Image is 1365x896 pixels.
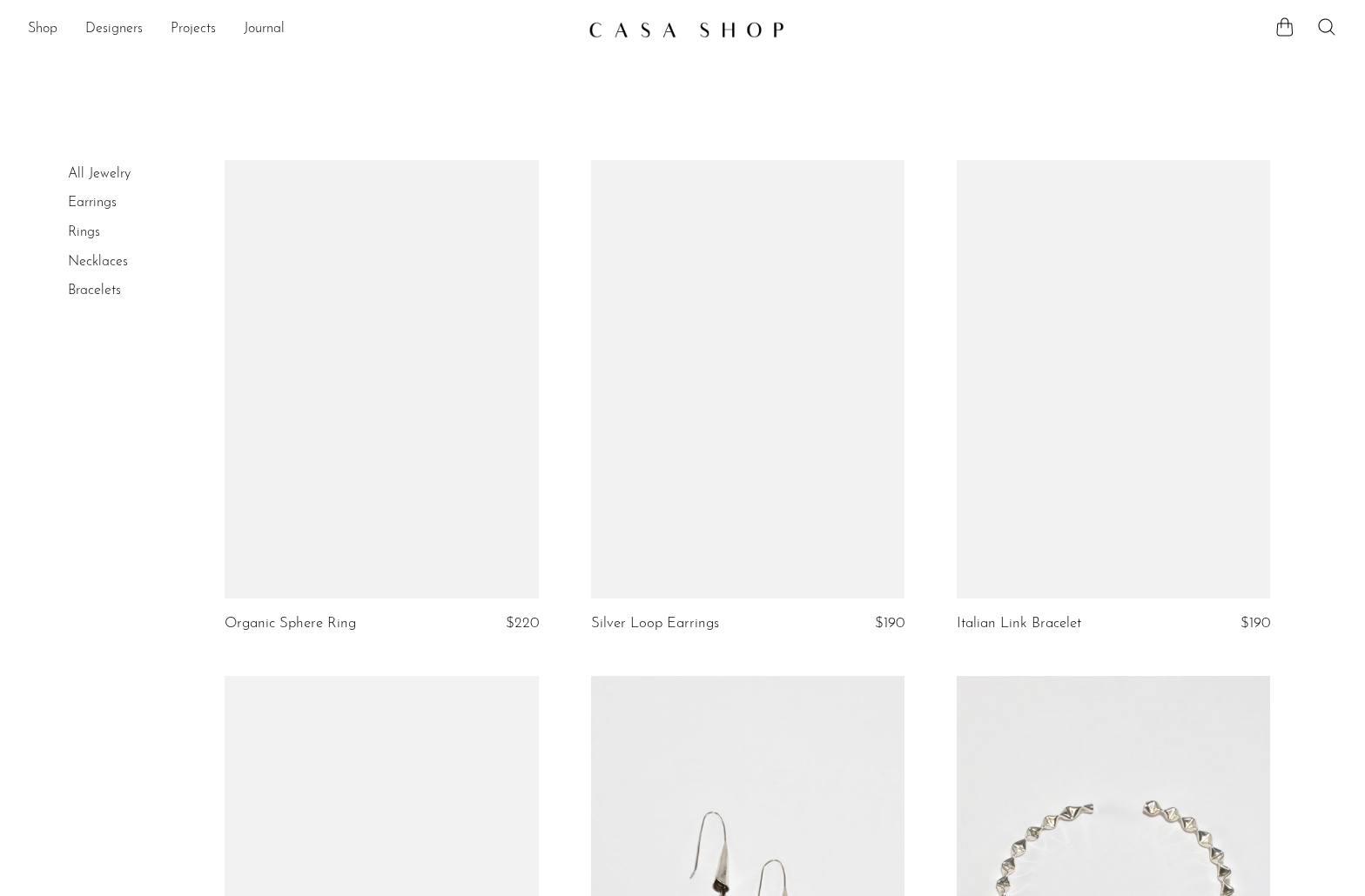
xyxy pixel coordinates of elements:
a: All Jewelry [68,167,131,181]
a: Projects [171,18,216,41]
a: Shop [28,18,57,41]
a: Bracelets [68,284,121,298]
a: Necklaces [68,255,128,269]
span: $190 [875,616,904,631]
span: $220 [506,616,539,631]
a: Silver Loop Earrings [591,616,719,632]
a: Rings [68,225,100,239]
a: Italian Link Bracelet [957,616,1081,632]
a: Organic Sphere Ring [225,616,356,632]
span: $190 [1241,616,1270,631]
a: Earrings [68,196,117,210]
a: Designers [85,18,143,41]
nav: Desktop navigation [28,15,575,44]
ul: NEW HEADER MENU [28,15,575,44]
a: Journal [244,18,285,41]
